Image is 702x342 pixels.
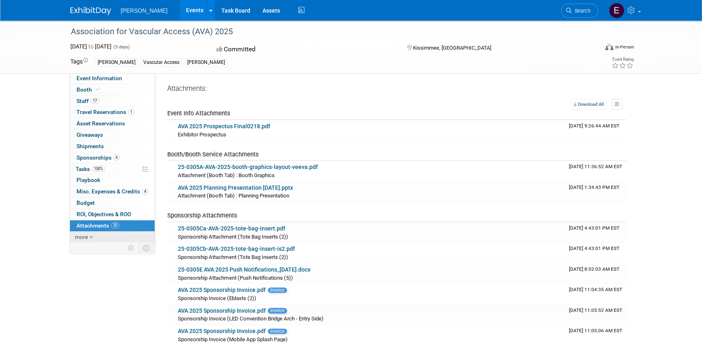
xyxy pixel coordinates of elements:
[185,58,227,67] div: [PERSON_NAME]
[178,246,295,252] a: 25-0305Cb-AVA-2025-tote-bag-insert-is2.pdf
[141,58,182,67] div: Vascular Access
[178,225,285,232] a: 25-0305Ca-AVA-2025-tote-bag-insert.pdf
[569,328,622,333] span: Upload Timestamp
[70,118,155,129] a: Asset Reservations
[178,132,226,138] span: Exhibitor Prospectus
[77,98,99,104] span: Staff
[569,266,619,272] span: Upload Timestamp
[413,45,491,51] span: Kissimmee, [GEOGRAPHIC_DATA]
[121,7,168,14] span: [PERSON_NAME]
[178,123,270,129] a: AVA 2025 Prospectus Final0218.pdf
[605,44,613,50] img: Format-Inperson.png
[114,154,120,160] span: 6
[124,243,138,253] td: Personalize Event Tab Strip
[70,141,155,152] a: Shipments
[178,193,289,199] span: Attachment (Booth Tab) : Planning Presentation
[167,151,259,158] span: Booth/Booth Service Attachments
[178,254,288,260] span: Sponsorship Attachment (Tote Bag Inserts (2))
[566,305,626,325] td: Upload Timestamp
[70,220,155,231] a: Attachments20
[178,172,275,178] span: Attachment (Booth Tab) : Booth Graphics
[70,232,155,243] a: more
[214,42,394,57] div: Committed
[550,42,634,55] div: Event Format
[268,308,287,313] span: Invoice
[91,98,99,104] span: 17
[70,186,155,197] a: Misc. Expenses & Credits4
[569,287,622,292] span: Upload Timestamp
[566,284,626,304] td: Upload Timestamp
[70,107,155,118] a: Travel Reservations1
[178,275,293,281] span: Sponsorship Attachment (Push Notifications (5))
[566,222,626,243] td: Upload Timestamp
[87,43,95,50] span: to
[92,166,105,172] span: 100%
[77,188,148,195] span: Misc. Expenses & Credits
[566,243,626,263] td: Upload Timestamp
[70,43,112,50] span: [DATE] [DATE]
[113,44,130,50] span: (3 days)
[70,84,155,95] a: Booth
[569,246,619,251] span: Upload Timestamp
[77,109,134,115] span: Travel Reservations
[77,132,103,138] span: Giveaways
[68,24,586,39] div: Association for Vascular Access (AVA) 2025
[611,57,633,61] div: Event Rating
[77,75,122,81] span: Event Information
[561,4,598,18] a: Search
[566,161,626,181] td: Upload Timestamp
[70,73,155,84] a: Event Information
[178,328,266,334] a: AVA 2025 Sponsorship Invoice.pdf
[571,99,606,110] a: Download All
[268,287,287,293] span: Invoice
[77,154,120,161] span: Sponsorships
[178,164,318,170] a: 25-0305A-AVA-2025-booth-graphics-layout-veeva.pdf
[77,120,125,127] span: Asset Reservations
[569,164,622,169] span: Upload Timestamp
[70,209,155,220] a: ROI, Objectives & ROO
[70,175,155,186] a: Playbook
[566,263,626,284] td: Upload Timestamp
[572,8,590,14] span: Search
[178,295,256,301] span: Sponsorship Invoice (Eblasts (2))
[77,86,101,93] span: Booth
[75,234,88,240] span: more
[178,266,311,273] a: 25-0305E AVA 2025 Push Notifications_[DATE].docx
[167,110,230,117] span: Event Info Attachments
[138,243,155,253] td: Toggle Event Tabs
[609,3,624,18] img: Emily Janik
[128,109,134,115] span: 1
[77,177,100,183] span: Playbook
[569,123,619,129] span: Upload Timestamp
[569,307,622,313] span: Upload Timestamp
[77,143,104,149] span: Shipments
[77,211,131,217] span: ROI, Objectives & ROO
[96,87,100,92] i: Booth reservation complete
[566,182,626,202] td: Upload Timestamp
[77,199,95,206] span: Budget
[569,225,619,231] span: Upload Timestamp
[178,316,324,322] span: Sponsorship Invoice (LED Convention Bridge Arch - Entry Side)
[569,184,619,190] span: Upload Timestamp
[178,287,266,293] a: AVA 2025 Sponsorship Invoice.pdf
[615,44,634,50] div: In-Person
[77,222,119,229] span: Attachments
[70,57,88,67] td: Tags
[566,120,626,140] td: Upload Timestamp
[268,329,287,334] span: Invoice
[70,129,155,140] a: Giveaways
[178,307,266,314] a: AVA 2025 Sponsorship Invoice.pdf
[178,184,293,191] a: AVA 2025 Planning Presentation [DATE].pptx
[70,152,155,163] a: Sponsorships6
[167,212,237,219] span: Sponsorship Attachments
[95,58,138,67] div: [PERSON_NAME]
[142,189,148,195] span: 4
[111,222,119,228] span: 20
[70,7,111,15] img: ExhibitDay
[70,164,155,175] a: Tasks100%
[70,96,155,107] a: Staff17
[167,84,626,95] div: Attachments:
[70,197,155,208] a: Budget
[178,234,288,240] span: Sponsorship Attachment (Tote Bag Inserts (2))
[76,166,105,172] span: Tasks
